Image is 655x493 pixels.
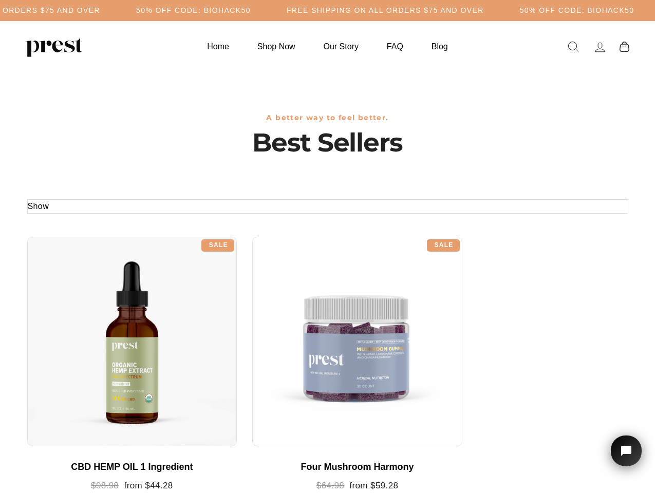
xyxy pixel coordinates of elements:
[194,36,242,56] a: Home
[374,36,416,56] a: FAQ
[91,481,119,490] span: $98.98
[597,421,655,493] iframe: Tidio Chat
[419,36,461,56] a: Blog
[136,6,251,15] h5: 50% OFF CODE: BIOHACK50
[316,481,344,490] span: $64.98
[28,200,49,213] button: Show
[287,6,484,15] h5: Free Shipping on all orders $75 and over
[520,6,634,15] h5: 50% OFF CODE: BIOHACK50
[27,113,628,122] h3: A better way to feel better.
[26,36,82,57] img: PREST ORGANICS
[263,481,452,491] div: from $59.28
[263,462,452,473] div: Four Mushroom Harmony
[245,36,308,56] a: Shop Now
[38,481,227,491] div: from $44.28
[27,127,628,158] h1: Best Sellers
[201,239,234,252] div: Sale
[427,239,460,252] div: Sale
[38,462,227,473] div: CBD HEMP OIL 1 Ingredient
[194,36,460,56] ul: Primary
[311,36,371,56] a: Our Story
